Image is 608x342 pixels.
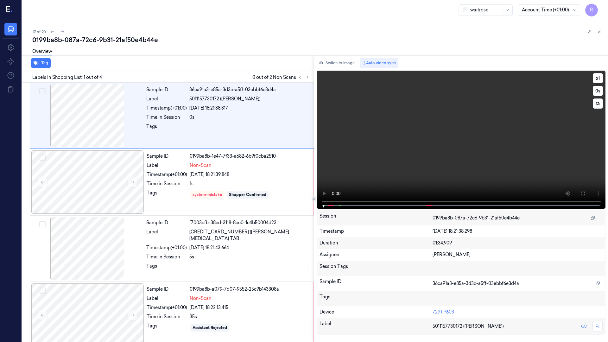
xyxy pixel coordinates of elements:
div: [DATE] 18:21:43.664 [189,244,310,251]
div: Device [320,309,433,315]
button: Auto video sync [360,58,398,68]
div: Duration [320,240,433,246]
div: Sample ID [146,86,187,93]
div: Time in Session [146,114,187,121]
div: Session [320,213,433,223]
div: Sample ID [320,278,433,288]
span: 0199ba8b-087a-72c6-9b31-21af50e4b44e [433,215,520,221]
div: Label [146,96,187,102]
div: Timestamp (+01:00) [146,105,187,111]
div: [DATE] 18:22:13.415 [190,304,310,311]
span: [CREDIT_CARD_NUMBER] ([PERSON_NAME] [MEDICAL_DATA] TAB) [189,229,310,242]
div: [DATE] 18:21:39.848 [190,171,310,178]
div: 1s [190,180,310,187]
div: 01:34.909 [433,240,603,246]
div: [DATE] 18:21:38.298 [433,228,603,235]
div: 0199ba8b-1e47-7f33-a682-6b9f0cba2510 [190,153,310,160]
div: Tags [147,323,187,333]
div: 729TP603 [433,309,603,315]
div: Tags [147,190,187,200]
div: Tags [146,123,187,133]
span: 5011157730172 ([PERSON_NAME]) [189,96,261,102]
div: Sample ID [147,286,187,293]
div: 0199ba8b-087a-72c6-9b31-21af50e4b44e [32,35,603,44]
div: 36ca91a3-e85a-3d3c-a5ff-03ebbf6e3d4a [189,86,310,93]
div: 5s [189,254,310,260]
div: Label [320,320,433,332]
div: Shopper Confirmed [229,192,266,198]
div: 35s [190,313,310,320]
div: Label [147,162,187,169]
div: Label [146,229,187,242]
div: Sample ID [146,219,187,226]
span: Non-Scan [190,295,212,302]
span: 5011157730172 ([PERSON_NAME]) [433,323,504,330]
button: 0s [593,86,603,96]
span: 36ca91a3-e85a-3d3c-a5ff-03ebbf6e3d4a [433,280,519,287]
button: Select row [39,221,46,227]
button: Select row [39,88,46,94]
button: x1 [593,73,603,83]
span: Non-Scan [190,162,212,169]
div: Session Tags [320,263,433,273]
div: Timestamp (+01:00) [146,244,187,251]
div: f7003cfb-38ed-3118-8cc0-1c4b50004d23 [189,219,310,226]
span: Labels In Shopping List: 1 out of 4 [32,74,102,81]
button: Select row [40,155,46,161]
div: 0s [189,114,310,121]
div: Assistant Rejected [193,325,227,331]
div: 0199ba8b-a079-7d07-9552-25c9b143308a [190,286,310,293]
div: [PERSON_NAME] [433,251,603,258]
span: 0 out of 2 Non Scans [252,73,311,81]
div: [DATE] 18:21:38.317 [189,105,310,111]
div: Tags [146,263,187,273]
div: Tags [320,294,433,304]
button: R [585,4,598,16]
span: 17 of 20 [32,29,46,35]
button: Select row [40,288,46,294]
div: Timestamp (+01:00) [147,304,187,311]
div: Sample ID [147,153,187,160]
div: Timestamp (+01:00) [147,171,187,178]
a: Overview [32,48,52,55]
div: Assignee [320,251,433,258]
button: Switch to image [317,58,357,68]
div: Time in Session [146,254,187,260]
div: Time in Session [147,180,187,187]
div: Label [147,295,187,302]
button: Tag [31,58,51,68]
div: Time in Session [147,313,187,320]
div: system-mistake [193,192,222,198]
div: Timestamp [320,228,433,235]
